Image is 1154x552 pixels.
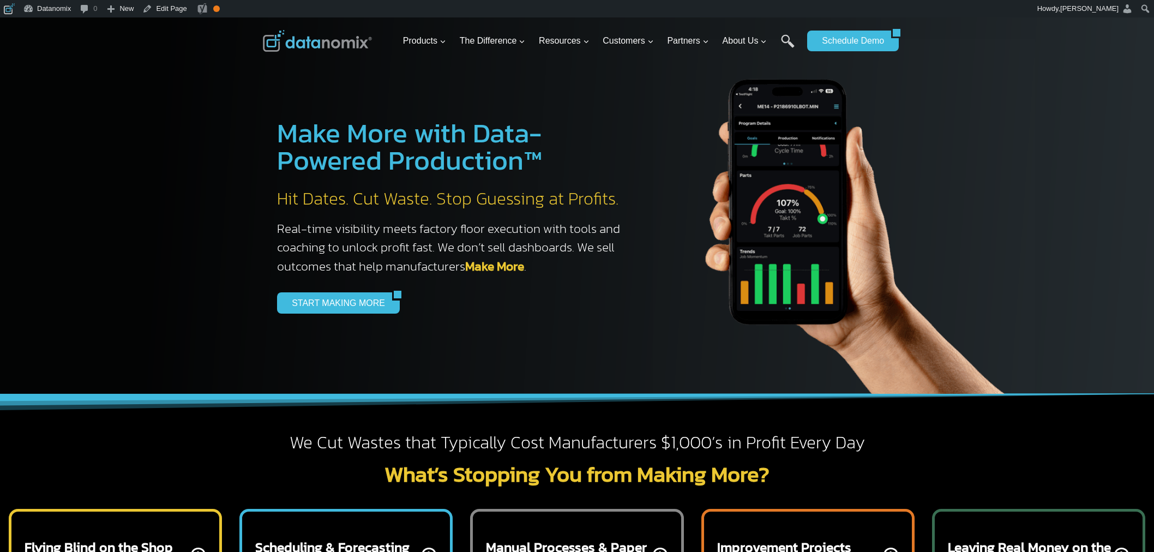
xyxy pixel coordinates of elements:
[263,30,372,52] img: Datanomix
[277,119,632,174] h1: Make More with Data-Powered Production™
[653,39,1035,394] img: The Datanoix Mobile App available on Android and iOS Devices
[399,23,802,59] nav: Primary Navigation
[723,34,767,48] span: About Us
[539,34,589,48] span: Resources
[403,34,446,48] span: Products
[263,431,891,454] h2: We Cut Wastes that Typically Cost Manufacturers $1,000’s in Profit Every Day
[263,463,891,485] h2: What’s Stopping You from Making More?
[667,34,708,48] span: Partners
[213,5,220,12] div: OK
[781,34,795,59] a: Search
[460,34,526,48] span: The Difference
[465,257,524,275] a: Make More
[277,292,392,313] a: START MAKING MORE
[807,31,891,51] a: Schedule Demo
[277,188,632,211] h2: Hit Dates. Cut Waste. Stop Guessing at Profits.
[603,34,653,48] span: Customers
[1060,4,1119,13] span: [PERSON_NAME]
[277,219,632,276] h3: Real-time visibility meets factory floor execution with tools and coaching to unlock profit fast....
